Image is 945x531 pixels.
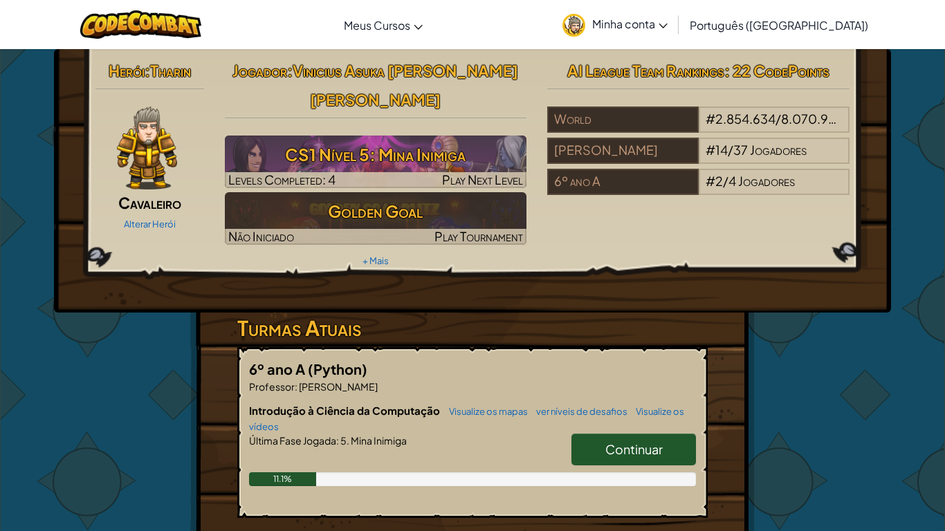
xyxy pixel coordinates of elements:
[724,61,829,80] span: : 22 CodePoints
[249,434,336,447] span: Última Fase Jogada
[845,111,902,127] span: Jogadores
[339,434,349,447] span: 5.
[363,255,389,266] a: + Mais
[297,380,378,393] span: [PERSON_NAME]
[145,61,150,80] span: :
[442,406,528,417] a: Visualize os mapas
[117,106,178,189] img: knight-pose.png
[295,380,297,393] span: :
[344,18,410,32] span: Meus Cursos
[567,61,724,80] span: AI League Team Rankings
[605,441,663,457] span: Continuar
[715,111,776,127] span: 2.854.634
[529,406,627,417] a: ver níveis de desafios
[150,61,191,80] span: Tharin
[225,136,527,188] a: Play Next Level
[547,106,698,133] div: World
[547,151,850,167] a: [PERSON_NAME]#14/37Jogadores
[592,17,668,31] span: Minha conta
[124,218,176,230] a: Alterar Herói
[118,193,181,212] span: Cavaleiro
[781,111,843,127] span: 8.070.929
[232,61,287,80] span: Jogador
[547,182,850,198] a: 6º ano A#2/4Jogadores
[228,228,294,244] span: Não Iniciado
[728,142,733,158] span: /
[434,228,523,244] span: Play Tournament
[750,142,807,158] span: Jogadores
[442,171,523,187] span: Play Next Level
[556,3,675,46] a: Minha conta
[547,138,698,164] div: [PERSON_NAME]
[547,169,698,195] div: 6º ano A
[109,61,145,80] span: Herói
[690,18,868,32] span: Português ([GEOGRAPHIC_DATA])
[237,313,708,344] h3: Turmas Atuais
[776,111,781,127] span: /
[547,120,850,136] a: World#2.854.634/8.070.929Jogadores
[225,192,527,245] img: Golden Goal
[249,360,308,378] span: 6º ano A
[336,434,339,447] span: :
[728,173,736,189] span: 4
[293,61,518,109] span: Vinicius Asuka [PERSON_NAME] [PERSON_NAME]
[249,380,295,393] span: Professor
[228,171,336,187] span: Levels Completed: 4
[249,404,442,417] span: Introdução à Ciência da Computação
[706,111,715,127] span: #
[225,136,527,188] img: CS1 Nível 5: Mina Inimiga
[225,192,527,245] a: Golden GoalNão IniciadoPlay Tournament
[715,142,728,158] span: 14
[337,6,430,44] a: Meus Cursos
[562,14,585,37] img: avatar
[225,139,527,170] h3: CS1 Nível 5: Mina Inimiga
[733,142,748,158] span: 37
[706,173,715,189] span: #
[706,142,715,158] span: #
[287,61,293,80] span: :
[225,196,527,227] h3: Golden Goal
[308,360,367,378] span: (Python)
[349,434,407,447] span: Mina Inimiga
[80,10,201,39] img: CodeCombat logo
[723,173,728,189] span: /
[715,173,723,189] span: 2
[738,173,795,189] span: Jogadores
[683,6,875,44] a: Português ([GEOGRAPHIC_DATA])
[249,472,316,486] div: 11.1%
